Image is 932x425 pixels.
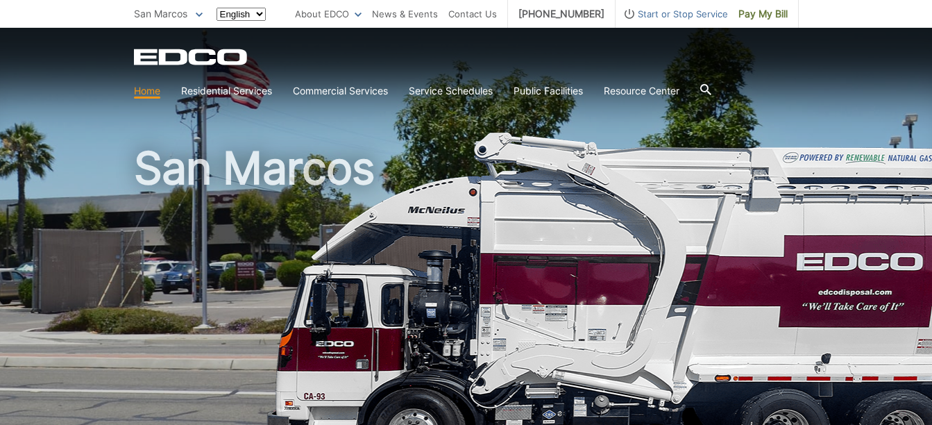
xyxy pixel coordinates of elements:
[217,8,266,21] select: Select a language
[295,6,362,22] a: About EDCO
[409,83,493,99] a: Service Schedules
[604,83,679,99] a: Resource Center
[134,49,249,65] a: EDCD logo. Return to the homepage.
[448,6,497,22] a: Contact Us
[134,83,160,99] a: Home
[293,83,388,99] a: Commercial Services
[514,83,583,99] a: Public Facilities
[181,83,272,99] a: Residential Services
[134,8,187,19] span: San Marcos
[738,6,788,22] span: Pay My Bill
[372,6,438,22] a: News & Events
